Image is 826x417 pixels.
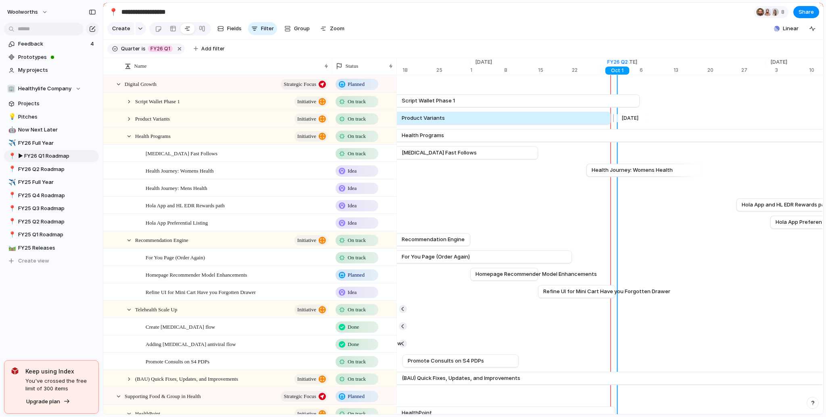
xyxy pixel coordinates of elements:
[4,163,99,175] a: 📍FY26 Q2 Roadmap
[4,124,99,136] a: 🤖Now Next Later
[261,25,274,33] span: Filter
[125,79,156,88] span: Digital Growth
[18,192,96,200] span: FY25 Q4 Roadmap
[4,137,99,149] a: ✈️FY26 Full Year
[781,8,787,16] span: 8
[4,111,99,123] a: 💡Pitches
[109,6,118,17] div: 📍
[18,152,96,160] span: ▶︎ FY26 Q1 Roadmap
[799,8,814,16] span: Share
[408,355,513,367] a: Promote Consults on S4 PDPs
[284,79,316,90] span: Strategic Focus
[201,45,225,52] span: Add filter
[107,22,134,35] button: Create
[348,271,365,279] span: Planned
[402,253,470,261] span: For You Page (Order Again)
[18,204,96,213] span: FY25 Q3 Roadmap
[348,98,366,106] span: On track
[204,112,605,124] a: Product Variants
[8,125,14,135] div: 🤖
[4,150,99,162] div: 📍▶︎ FY26 Q1 Roadmap
[18,40,88,48] span: Feedback
[294,25,310,33] span: Group
[348,323,359,331] span: Done
[18,85,71,93] span: Healthylife Company
[18,165,96,173] span: FY26 Q2 Roadmap
[4,242,99,254] a: 🛤️FY25 Releases
[248,22,277,35] button: Filter
[8,178,14,187] div: ✈️
[294,235,328,246] button: initiative
[18,100,96,108] span: Projects
[7,231,15,239] button: 📍
[4,176,99,188] a: ✈️FY25 Full Year
[408,357,484,365] span: Promote Consults on S4 PDPs
[783,25,799,33] span: Linear
[7,139,15,147] button: ✈️
[7,152,15,160] button: 📍
[214,22,245,35] button: Fields
[8,230,14,240] div: 📍
[317,22,348,35] button: Zoom
[402,114,445,122] span: Product Variants
[8,152,14,161] div: 📍
[294,114,328,124] button: initiative
[4,98,99,110] a: Projects
[281,391,328,402] button: Strategic Focus
[4,216,99,228] a: 📍FY25 Q2 Roadmap
[18,113,96,121] span: Pitches
[674,67,707,74] div: 13
[348,202,357,210] span: Idea
[348,392,365,400] span: Planned
[18,66,96,74] span: My projects
[4,51,99,63] a: Prototypes
[605,67,630,75] div: Oct 1
[121,45,140,52] span: Quarter
[189,43,229,54] button: Add filter
[150,45,170,52] span: FY26 Q1
[348,340,359,348] span: Done
[4,190,99,202] a: 📍FY25 Q4 Roadmap
[25,367,92,375] span: Keep using Index
[294,96,328,107] button: initiative
[135,304,177,314] span: Telehealth Scale Up
[146,339,236,348] span: Adding [MEDICAL_DATA] antiviral flow
[7,204,15,213] button: 📍
[7,192,15,200] button: 📍
[476,270,597,278] span: Homepage Recommender Model Enhancements
[7,244,15,252] button: 🛤️
[284,391,316,402] span: Strategic Focus
[402,97,455,105] span: Script Wallet Phase 1
[741,67,766,74] div: 27
[25,377,92,393] span: You've crossed the free limit of 300 items
[135,96,180,106] span: Script Wallet Phase 1
[18,244,96,252] span: FY25 Releases
[793,6,819,18] button: Share
[281,79,328,90] button: Strategic Focus
[592,164,697,176] a: Health Journey: Womens Health
[7,113,15,121] button: 💡
[26,398,60,406] span: Upgrade plan
[18,231,96,239] span: FY25 Q1 Roadmap
[297,131,316,142] span: initiative
[348,288,357,296] span: Idea
[146,44,174,53] button: FY26 Q1
[402,149,477,157] span: [MEDICAL_DATA] Fast Follows
[402,236,465,244] span: Recommendation Engine
[146,148,217,158] span: [MEDICAL_DATA] Fast Follows
[8,243,14,252] div: 🛤️
[135,235,188,244] span: Recommendation Engine
[90,40,96,48] span: 4
[402,409,432,417] span: HealthPoint
[146,322,215,331] span: Create [MEDICAL_DATA] flow
[470,67,504,74] div: 1
[538,67,572,74] div: 15
[771,23,802,35] button: Linear
[135,114,170,123] span: Product Variants
[18,218,96,226] span: FY25 Q2 Roadmap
